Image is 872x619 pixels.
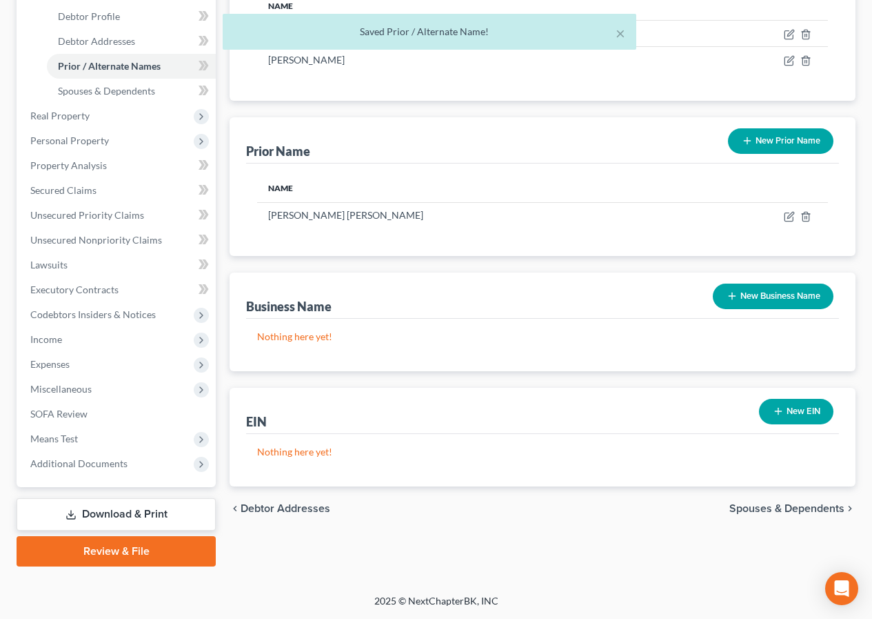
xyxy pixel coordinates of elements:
[844,503,855,514] i: chevron_right
[30,433,78,444] span: Means Test
[30,284,119,295] span: Executory Contracts
[30,159,107,171] span: Property Analysis
[30,408,88,420] span: SOFA Review
[30,234,162,246] span: Unsecured Nonpriority Claims
[230,503,241,514] i: chevron_left
[19,153,216,178] a: Property Analysis
[30,358,70,370] span: Expenses
[17,536,216,567] a: Review & File
[19,203,216,228] a: Unsecured Priority Claims
[30,209,144,221] span: Unsecured Priority Claims
[257,445,828,459] p: Nothing here yet!
[30,458,128,469] span: Additional Documents
[825,572,858,605] div: Open Intercom Messenger
[47,54,216,79] a: Prior / Alternate Names
[30,383,92,395] span: Miscellaneous
[728,128,833,154] button: New Prior Name
[30,308,156,320] span: Codebtors Insiders & Notices
[47,79,216,104] a: Spouses & Dependents
[729,503,855,514] button: Spouses & Dependents chevron_right
[257,175,692,202] th: Name
[230,503,330,514] button: chevron_left Debtor Addresses
[246,143,310,159] div: Prior Name
[43,594,829,619] div: 2025 © NextChapterBK, INC
[257,330,828,344] p: Nothing here yet!
[30,135,109,146] span: Personal Property
[19,402,216,426] a: SOFA Review
[58,85,155,97] span: Spouses & Dependents
[713,284,833,309] button: New Business Name
[246,413,267,430] div: EIN
[241,503,330,514] span: Debtor Addresses
[246,298,332,315] div: Business Name
[47,4,216,29] a: Debtor Profile
[759,399,833,424] button: New EIN
[30,184,97,196] span: Secured Claims
[616,25,625,41] button: ×
[19,253,216,277] a: Lawsuits
[19,178,216,203] a: Secured Claims
[30,110,90,121] span: Real Property
[234,25,625,39] div: Saved Prior / Alternate Name!
[19,228,216,253] a: Unsecured Nonpriority Claims
[257,47,623,73] td: [PERSON_NAME]
[30,259,68,271] span: Lawsuits
[58,10,120,22] span: Debtor Profile
[17,498,216,531] a: Download & Print
[729,503,844,514] span: Spouses & Dependents
[58,60,161,72] span: Prior / Alternate Names
[257,202,692,228] td: [PERSON_NAME] [PERSON_NAME]
[30,333,62,345] span: Income
[19,277,216,302] a: Executory Contracts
